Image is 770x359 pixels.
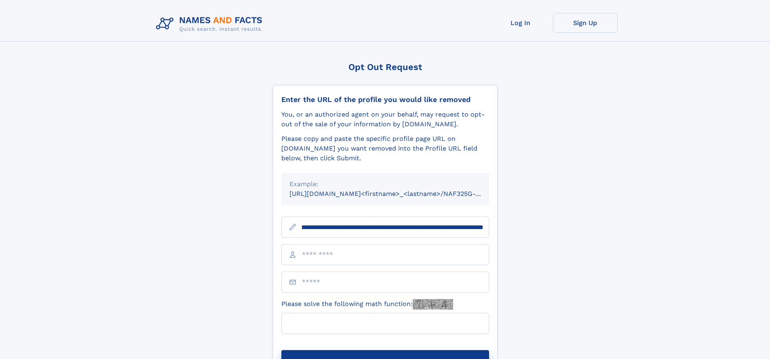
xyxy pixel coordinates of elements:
[281,95,489,104] div: Enter the URL of the profile you would like removed
[553,13,618,33] a: Sign Up
[281,110,489,129] div: You, or an authorized agent on your behalf, may request to opt-out of the sale of your informatio...
[289,190,504,198] small: [URL][DOMAIN_NAME]<firstname>_<lastname>/NAF325G-xxxxxxxx
[281,134,489,163] div: Please copy and paste the specific profile page URL on [DOMAIN_NAME] you want removed into the Pr...
[273,62,498,72] div: Opt Out Request
[153,13,269,35] img: Logo Names and Facts
[488,13,553,33] a: Log In
[289,179,481,189] div: Example:
[281,299,453,310] label: Please solve the following math function:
